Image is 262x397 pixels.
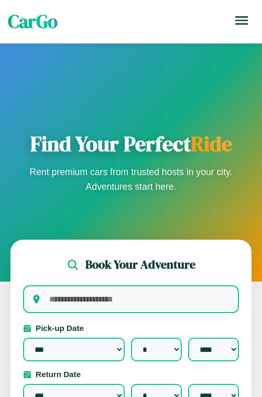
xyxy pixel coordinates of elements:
span: Ride [191,130,232,158]
h2: Book Your Adventure [85,256,195,273]
h1: Find Your Perfect [26,131,236,156]
label: Pick-up Date [23,324,239,332]
label: Return Date [23,370,239,379]
span: CarGo [8,9,58,34]
p: Rent premium cars from trusted hosts in your city. Adventures start here. [26,165,236,194]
